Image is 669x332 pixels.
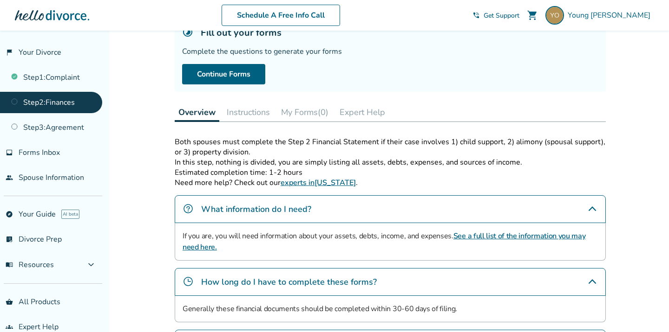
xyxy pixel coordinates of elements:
[85,259,97,270] span: expand_more
[6,298,13,306] span: shopping_basket
[568,10,654,20] span: Young [PERSON_NAME]
[183,230,598,253] p: If you are, you will need information about your assets, debts, income, and expenses.
[182,46,598,57] div: Complete the questions to generate your forms
[6,149,13,156] span: inbox
[201,203,311,215] h4: What information do I need?
[183,203,194,214] img: What information do I need?
[183,231,585,252] a: See a full list of the information you may need here.
[6,260,54,270] span: Resources
[472,12,480,19] span: phone_in_talk
[222,5,340,26] a: Schedule A Free Info Call
[182,64,265,84] a: Continue Forms
[484,11,519,20] span: Get Support
[61,210,79,219] span: AI beta
[6,323,13,331] span: groups
[277,103,332,121] button: My Forms(0)
[545,6,564,25] img: dryoungono@gmail.com
[281,178,356,188] a: experts in[US_STATE]
[527,10,538,21] span: shopping_cart
[175,137,606,157] p: Both spouses must complete the Step 2 Financial Statement if their case involves 1) child support...
[6,261,13,268] span: menu_book
[183,276,194,287] img: How long do I have to complete these forms?
[472,11,519,20] a: phone_in_talkGet Support
[175,103,219,122] button: Overview
[175,157,606,167] p: In this step, nothing is divided, you are simply listing all assets, debts, expenses, and sources...
[201,276,377,288] h4: How long do I have to complete these forms?
[183,303,598,314] p: Generally these financial documents should be completed within 30-60 days of filing.
[19,147,60,158] span: Forms Inbox
[336,103,389,121] button: Expert Help
[175,167,606,178] p: Estimated completion time: 1-2 hours
[6,49,13,56] span: flag_2
[6,236,13,243] span: list_alt_check
[175,178,606,188] p: Need more help? Check out our .
[6,211,13,218] span: explore
[175,195,606,223] div: What information do I need?
[6,174,13,181] span: people
[623,287,669,332] iframe: Chat Widget
[175,268,606,296] div: How long do I have to complete these forms?
[223,103,274,121] button: Instructions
